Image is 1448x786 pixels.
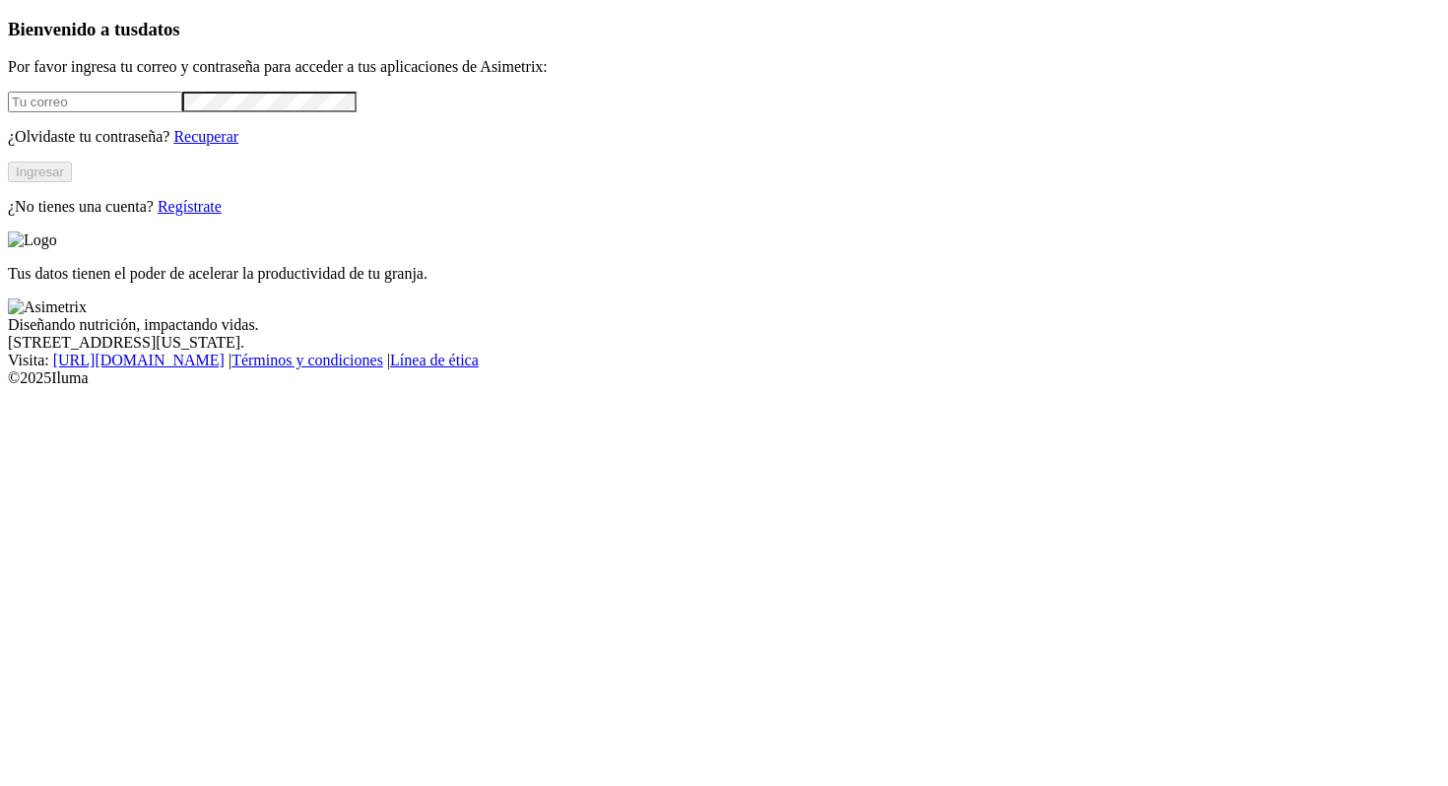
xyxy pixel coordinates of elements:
a: Recuperar [173,128,238,145]
button: Ingresar [8,162,72,182]
div: Visita : | | [8,352,1440,369]
input: Tu correo [8,92,182,112]
p: Por favor ingresa tu correo y contraseña para acceder a tus aplicaciones de Asimetrix: [8,58,1440,76]
a: Términos y condiciones [231,352,383,368]
img: Asimetrix [8,298,87,316]
p: ¿No tienes una cuenta? [8,198,1440,216]
div: [STREET_ADDRESS][US_STATE]. [8,334,1440,352]
span: datos [138,19,180,39]
a: Regístrate [158,198,222,215]
a: Línea de ética [390,352,479,368]
p: Tus datos tienen el poder de acelerar la productividad de tu granja. [8,265,1440,283]
img: Logo [8,231,57,249]
p: ¿Olvidaste tu contraseña? [8,128,1440,146]
a: [URL][DOMAIN_NAME] [53,352,225,368]
div: © 2025 Iluma [8,369,1440,387]
h3: Bienvenido a tus [8,19,1440,40]
div: Diseñando nutrición, impactando vidas. [8,316,1440,334]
